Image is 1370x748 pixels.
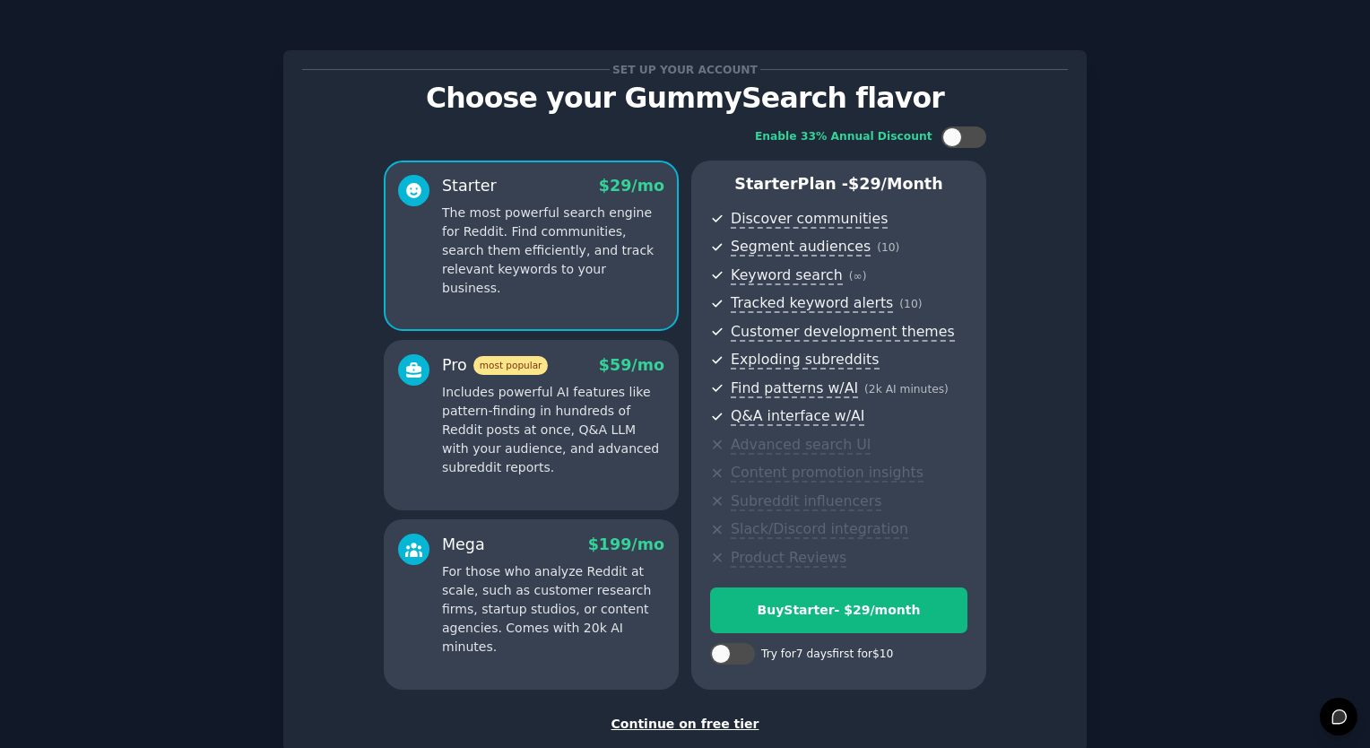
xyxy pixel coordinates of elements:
[731,520,908,539] span: Slack/Discord integration
[731,549,846,568] span: Product Reviews
[442,354,548,377] div: Pro
[877,241,899,254] span: ( 10 )
[442,175,497,197] div: Starter
[731,351,879,370] span: Exploding subreddits
[302,83,1068,114] p: Choose your GummySearch flavor
[302,715,1068,734] div: Continue on free tier
[731,407,864,426] span: Q&A interface w/AI
[442,562,664,657] p: For those who analyze Reddit at scale, such as customer research firms, startup studios, or conte...
[864,383,949,396] span: ( 2k AI minutes )
[442,204,664,298] p: The most powerful search engine for Reddit. Find communities, search them efficiently, and track ...
[599,177,664,195] span: $ 29 /mo
[899,298,922,310] span: ( 10 )
[731,210,888,229] span: Discover communities
[442,383,664,477] p: Includes powerful AI features like pattern-finding in hundreds of Reddit posts at once, Q&A LLM w...
[731,238,871,257] span: Segment audiences
[755,129,932,145] div: Enable 33% Annual Discount
[731,294,893,313] span: Tracked keyword alerts
[588,535,664,553] span: $ 199 /mo
[731,323,955,342] span: Customer development themes
[710,173,967,196] p: Starter Plan -
[599,356,664,374] span: $ 59 /mo
[710,587,967,633] button: BuyStarter- $29/month
[731,464,923,483] span: Content promotion insights
[761,647,893,663] div: Try for 7 days first for $10
[731,379,858,398] span: Find patterns w/AI
[731,436,871,455] span: Advanced search UI
[849,270,867,283] span: ( ∞ )
[848,175,943,193] span: $ 29 /month
[610,60,761,79] span: Set up your account
[473,356,549,375] span: most popular
[442,534,485,556] div: Mega
[731,266,843,285] span: Keyword search
[711,601,967,620] div: Buy Starter - $ 29 /month
[731,492,881,511] span: Subreddit influencers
